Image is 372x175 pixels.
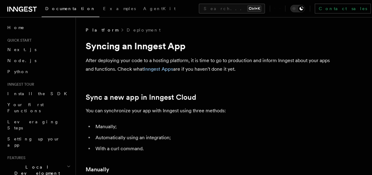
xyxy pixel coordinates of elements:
[7,102,44,113] span: Your first Functions
[86,93,196,102] a: Sync a new app in Inngest Cloud
[315,4,371,13] a: Contact sales
[94,144,330,153] li: With a curl command.
[86,40,330,51] h1: Syncing an Inngest App
[5,55,72,66] a: Node.js
[103,6,136,11] span: Examples
[144,66,173,72] a: Inngest Apps
[94,122,330,131] li: Manually;
[5,116,72,133] a: Leveraging Steps
[143,6,176,11] span: AgentKit
[86,165,109,174] a: Manually
[5,99,72,116] a: Your first Functions
[45,6,96,11] span: Documentation
[127,27,161,33] a: Deployment
[7,91,71,96] span: Install the SDK
[7,24,24,31] span: Home
[99,2,139,17] a: Examples
[5,155,25,160] span: Features
[7,47,36,52] span: Next.js
[5,133,72,151] a: Setting up your app
[5,38,32,43] span: Quick start
[7,136,60,147] span: Setting up your app
[139,2,179,17] a: AgentKit
[7,58,36,63] span: Node.js
[86,27,118,33] span: Platform
[42,2,99,17] a: Documentation
[86,56,330,73] p: After deploying your code to a hosting platform, it is time to go to production and inform Innges...
[86,106,330,115] p: You can synchronize your app with Inngest using three methods:
[7,69,30,74] span: Python
[5,66,72,77] a: Python
[199,4,265,13] button: Search...Ctrl+K
[290,5,305,12] button: Toggle dark mode
[5,22,72,33] a: Home
[247,6,261,12] kbd: Ctrl+K
[94,133,330,142] li: Automatically using an integration;
[5,88,72,99] a: Install the SDK
[7,119,59,130] span: Leveraging Steps
[5,82,34,87] span: Inngest tour
[5,44,72,55] a: Next.js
